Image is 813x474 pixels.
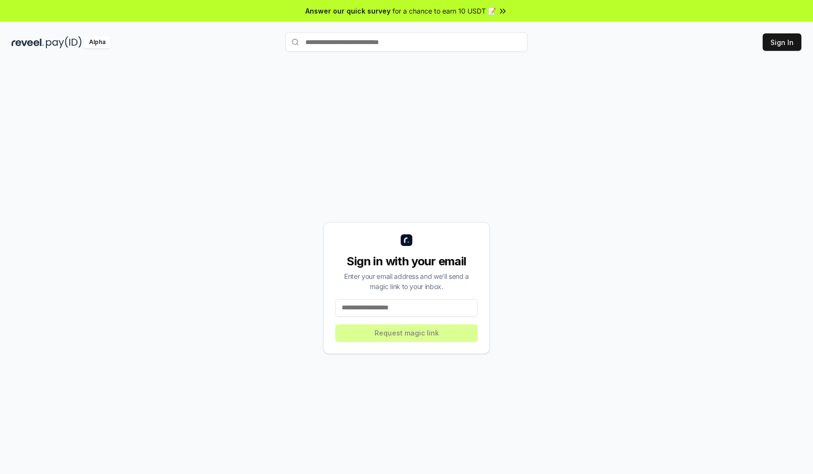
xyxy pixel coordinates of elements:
[335,271,478,291] div: Enter your email address and we’ll send a magic link to your inbox.
[335,254,478,269] div: Sign in with your email
[392,6,496,16] span: for a chance to earn 10 USDT 📝
[12,36,44,48] img: reveel_dark
[401,234,412,246] img: logo_small
[763,33,801,51] button: Sign In
[305,6,391,16] span: Answer our quick survey
[46,36,82,48] img: pay_id
[84,36,111,48] div: Alpha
